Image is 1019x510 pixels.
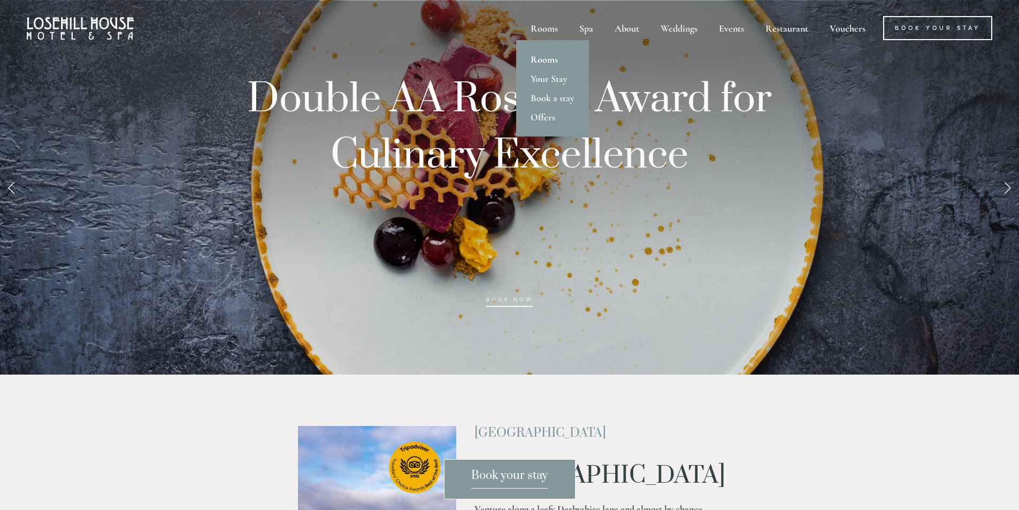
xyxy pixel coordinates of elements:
[709,16,754,40] div: Events
[237,71,783,184] p: Double AA Rosette Award for Culinary Excellence
[605,16,649,40] div: About
[570,16,603,40] div: Spa
[516,50,589,69] a: Rooms
[474,426,721,440] h2: [GEOGRAPHIC_DATA]
[444,459,576,499] a: Book your stay
[820,16,875,40] a: Vouchers
[516,69,589,88] a: Your Stay
[756,16,818,40] div: Restaurant
[486,296,532,307] a: book now
[471,468,548,489] span: Book your stay
[516,88,589,108] a: Book a stay
[995,171,1019,203] a: Next Slide
[27,17,134,40] img: Losehill House
[521,16,568,40] div: Rooms
[651,16,707,40] div: Weddings
[516,108,589,127] a: Offers
[883,16,992,40] a: Book Your Stay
